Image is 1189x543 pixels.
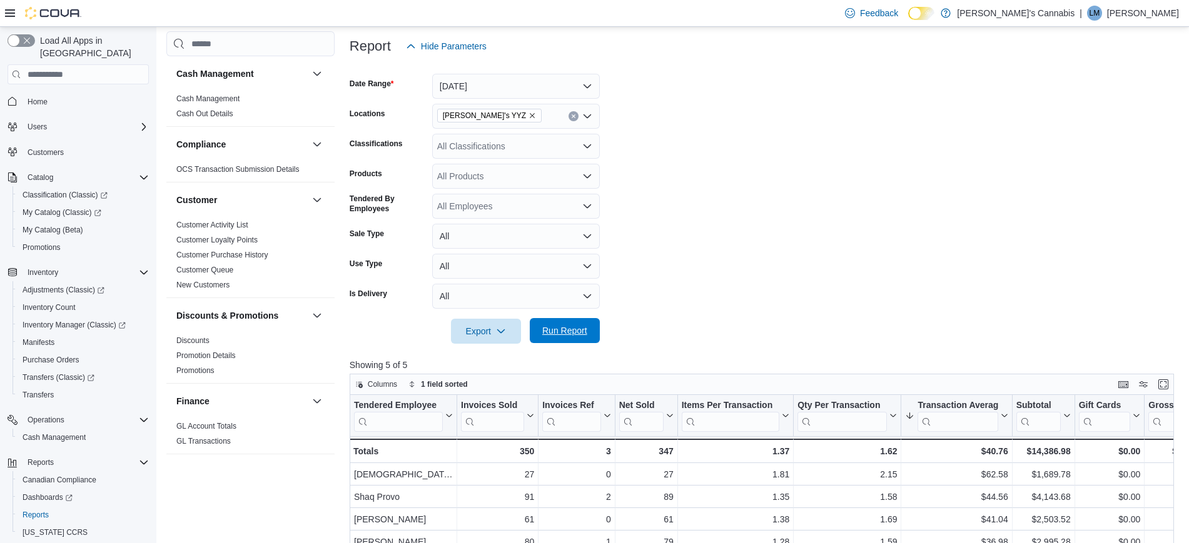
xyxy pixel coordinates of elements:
[681,400,779,412] div: Items Per Transaction
[18,205,149,220] span: My Catalog (Classic)
[461,490,534,505] div: 91
[354,400,453,432] button: Tendered Employee
[176,194,217,206] h3: Customer
[908,7,934,20] input: Dark Mode
[461,400,524,432] div: Invoices Sold
[23,94,53,109] a: Home
[437,109,542,122] span: MaryJane's YYZ
[13,489,154,506] a: Dashboards
[28,415,64,425] span: Operations
[797,444,897,459] div: 1.62
[354,512,453,527] div: [PERSON_NAME]
[18,335,149,350] span: Manifests
[1107,6,1179,21] p: [PERSON_NAME]
[582,201,592,211] button: Open list of options
[23,320,126,330] span: Inventory Manager (Classic)
[18,187,149,202] span: Classification (Classic)
[1078,467,1140,482] div: $0.00
[176,235,258,245] span: Customer Loyalty Points
[840,1,903,26] a: Feedback
[350,377,402,392] button: Columns
[18,472,101,487] a: Canadian Compliance
[18,370,149,385] span: Transfers (Classic)
[23,93,149,109] span: Home
[542,467,610,482] div: 0
[18,370,99,385] a: Transfers (Classic)
[176,351,236,361] span: Promotion Details
[569,111,579,121] button: Clear input
[3,454,154,471] button: Reports
[176,109,233,118] a: Cash Out Details
[23,412,149,427] span: Operations
[176,221,248,229] a: Customer Activity List
[1090,6,1100,21] span: LM
[797,400,887,432] div: Qty Per Transaction
[3,264,154,281] button: Inventory
[23,207,101,217] span: My Catalog (Classic)
[176,309,307,322] button: Discounts & Promotions
[1016,400,1060,412] div: Subtotal
[401,34,492,59] button: Hide Parameters
[18,352,84,367] a: Purchase Orders
[1136,377,1151,392] button: Display options
[25,7,81,19] img: Cova
[542,512,610,527] div: 0
[619,490,674,505] div: 89
[13,186,154,204] a: Classification (Classic)
[860,7,898,19] span: Feedback
[529,112,536,119] button: Remove MaryJane's YYZ from selection in this group
[13,369,154,386] a: Transfers (Classic)
[13,429,154,446] button: Cash Management
[28,97,48,107] span: Home
[176,421,236,431] span: GL Account Totals
[13,351,154,369] button: Purchase Orders
[23,302,76,312] span: Inventory Count
[13,471,154,489] button: Canadian Compliance
[13,204,154,221] a: My Catalog (Classic)
[176,395,307,407] button: Finance
[542,400,600,412] div: Invoices Ref
[619,400,673,432] button: Net Sold
[176,336,210,346] span: Discounts
[421,40,487,52] span: Hide Parameters
[176,281,230,289] a: New Customers
[28,172,53,182] span: Catalog
[18,240,149,255] span: Promotions
[23,510,49,520] span: Reports
[350,169,382,179] label: Products
[28,267,58,277] span: Inventory
[18,282,149,297] span: Adjustments (Classic)
[582,171,592,181] button: Open list of options
[23,144,149,160] span: Customers
[461,400,524,412] div: Invoices Sold
[421,379,468,389] span: 1 field sorted
[957,6,1075,21] p: [PERSON_NAME]'s Cannabis
[542,490,610,505] div: 2
[176,138,307,151] button: Compliance
[1016,467,1070,482] div: $1,689.78
[18,240,66,255] a: Promotions
[350,229,384,239] label: Sale Type
[3,118,154,136] button: Users
[451,319,521,344] button: Export
[3,92,154,110] button: Home
[23,455,149,470] span: Reports
[23,119,52,134] button: Users
[619,444,673,459] div: 347
[18,187,113,202] a: Classification (Classic)
[682,467,790,482] div: 1.81
[443,109,526,122] span: [PERSON_NAME]'s YYZ
[18,205,106,220] a: My Catalog (Classic)
[23,285,104,295] span: Adjustments (Classic)
[350,139,403,149] label: Classifications
[13,334,154,351] button: Manifests
[461,400,534,432] button: Invoices Sold
[23,265,149,280] span: Inventory
[619,512,674,527] div: 61
[461,444,534,459] div: 350
[1016,400,1070,432] button: Subtotal
[176,236,258,244] a: Customer Loyalty Points
[23,492,73,502] span: Dashboards
[797,467,897,482] div: 2.15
